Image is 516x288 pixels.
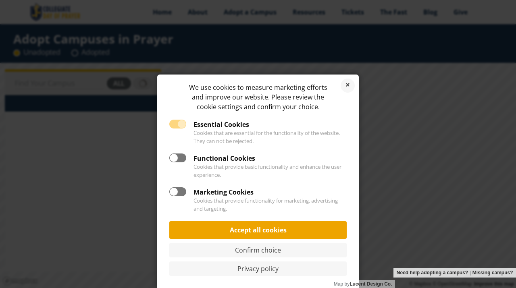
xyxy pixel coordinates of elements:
[341,79,355,93] a: Reject cookies
[169,120,249,129] label: Essential Cookies
[169,163,347,179] p: Cookies that provide basic functionality and enhance the user experience.
[350,281,392,287] a: Lucent Design Co.
[169,187,254,197] label: Marketing Cookies
[331,280,395,288] div: Map by
[397,268,468,278] a: Need help adopting a campus?
[169,243,347,257] a: Confirm choice
[169,83,347,112] div: We use cookies to measure marketing efforts and improve our website. Please review the cookie set...
[169,129,347,145] p: Cookies that are essential for the functionality of the website. They can not be rejected.
[393,268,516,278] div: |
[169,197,347,213] p: Cookies that provide functionality for marketing, advertising and targeting.
[169,153,255,163] label: Functional Cookies
[472,268,513,278] a: Missing campus?
[169,261,347,276] a: Privacy policy
[169,221,347,239] a: Accept all cookies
